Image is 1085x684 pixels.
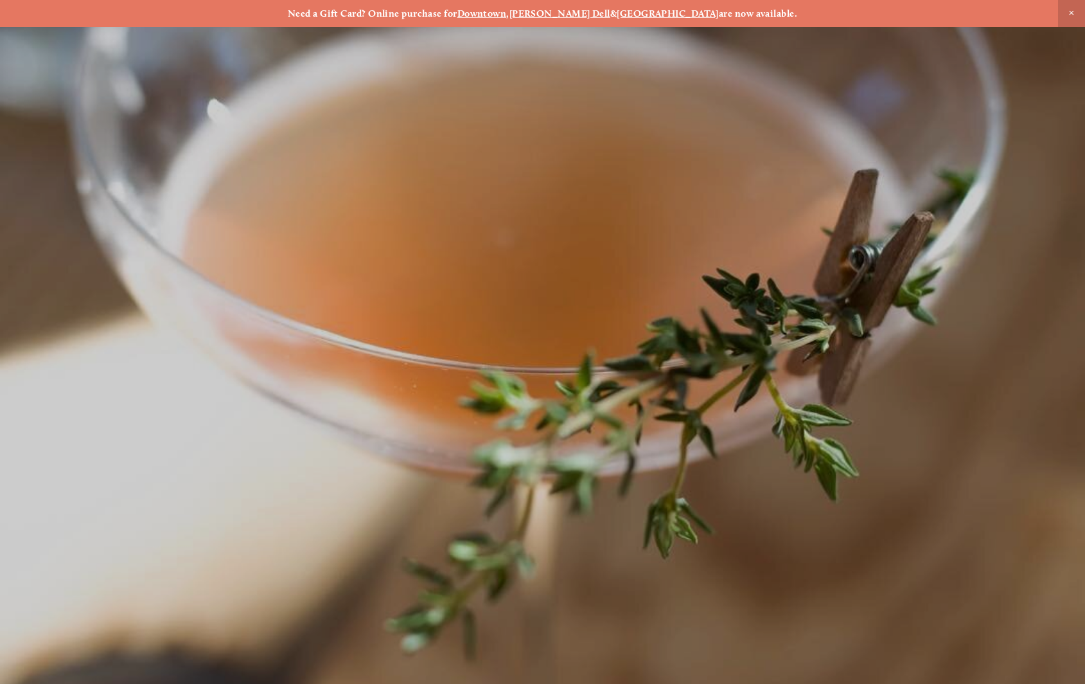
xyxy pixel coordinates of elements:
strong: , [506,8,509,19]
strong: Need a Gift Card? Online purchase for [288,8,457,19]
a: Downtown [457,8,507,19]
strong: are now available. [719,8,797,19]
a: [PERSON_NAME] Dell [509,8,610,19]
strong: & [610,8,617,19]
a: [GEOGRAPHIC_DATA] [617,8,719,19]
